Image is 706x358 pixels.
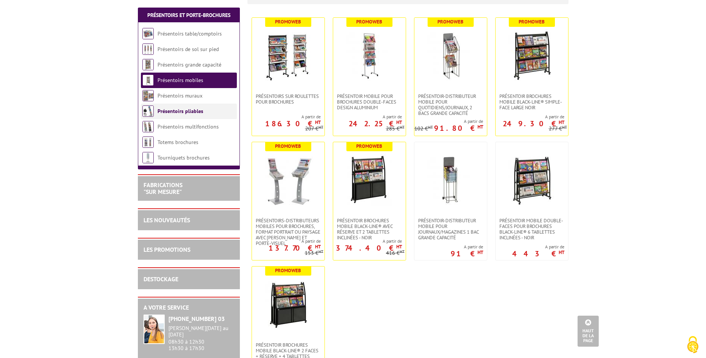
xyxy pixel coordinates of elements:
[158,77,203,84] a: Présentoirs mobiles
[256,93,321,105] span: Présentoirs sur roulettes pour brochures
[559,119,564,126] sup: HT
[414,218,487,240] a: Présentoir-Distributeur mobile pour journaux/magazines 1 bac grande capacité
[396,243,402,250] sup: HT
[142,90,154,101] img: Présentoirs muraux
[400,124,405,130] sup: HT
[158,61,221,68] a: Présentoirs grande capacité
[356,19,382,25] b: Promoweb
[477,124,483,130] sup: HT
[142,28,154,39] img: Présentoirs table/comptoirs
[434,126,483,130] p: 91.80 €
[418,93,483,116] span: Présentoir-distributeur mobile pour quotidiens/journaux, 2 bacs grande capacité
[451,251,483,256] p: 91 €
[168,315,225,322] strong: [PHONE_NUMBER] 03
[386,250,405,256] p: 416 €
[562,124,567,130] sup: HT
[333,238,402,244] span: A partir de
[305,250,323,256] p: 153 €
[252,93,324,105] a: Présentoirs sur roulettes pour brochures
[315,243,321,250] sup: HT
[144,275,178,283] a: DESTOCKAGE
[386,126,405,132] p: 285 €
[305,126,323,132] p: 207 €
[158,92,202,99] a: Présentoirs muraux
[477,249,483,256] sup: HT
[142,43,154,55] img: Présentoirs de sol sur pied
[559,249,564,256] sup: HT
[337,93,402,110] span: Présentoir mobile pour brochures double-faces Design aluminium
[158,30,222,37] a: Présentoirs table/comptoirs
[144,315,165,344] img: widget-service.jpg
[400,249,405,254] sup: HT
[418,218,483,240] span: Présentoir-Distributeur mobile pour journaux/magazines 1 bac grande capacité
[437,19,463,25] b: Promoweb
[275,143,301,149] b: Promoweb
[503,121,564,126] p: 249.30 €
[144,304,234,311] h2: A votre service
[158,139,198,146] a: Totems brochures
[336,246,402,250] p: 374.40 €
[318,249,323,254] sup: HT
[414,93,487,116] a: Présentoir-distributeur mobile pour quotidiens/journaux, 2 bacs grande capacité
[356,143,382,149] b: Promoweb
[315,119,321,126] sup: HT
[578,316,599,347] a: Haut de la page
[275,19,301,25] b: Promoweb
[396,119,402,126] sup: HT
[424,29,477,82] img: Présentoir-distributeur mobile pour quotidiens/journaux, 2 bacs grande capacité
[496,218,568,240] a: Présentoir mobile double-faces pour brochures Black-Line® 6 tablettes inclinées - NOIR
[505,153,558,206] img: Présentoir mobile double-faces pour brochures Black-Line® 6 tablettes inclinées - NOIR
[256,218,321,246] span: Présentoirs-distributeurs mobiles pour brochures, format portrait ou paysage avec [PERSON_NAME] e...
[262,278,315,331] img: Présentoir brochures mobile Black-Line® 2 faces + Réserve + 4 tablettes inclinées - Noir
[505,29,558,82] img: Présentoir Brochures mobile Black-Line® simple-face large noir
[333,114,402,120] span: A partir de
[168,325,234,338] div: [PERSON_NAME][DATE] au [DATE]
[158,123,219,130] a: Présentoirs multifonctions
[262,29,315,82] img: Présentoirs sur roulettes pour brochures
[142,59,154,70] img: Présentoirs grande capacité
[142,136,154,148] img: Totems brochures
[349,121,402,126] p: 242.25 €
[347,153,392,206] img: Présentoir brochures mobile Black-Line® avec réserve et 2 tablettes inclinées - NOIR
[168,325,234,351] div: 08h30 à 12h30 13h30 à 17h30
[265,121,321,126] p: 186.30 €
[424,153,477,206] img: Présentoir-Distributeur mobile pour journaux/magazines 1 bac grande capacité
[269,246,321,250] p: 137.70 €
[519,19,545,25] b: Promoweb
[333,218,406,240] a: Présentoir brochures mobile Black-Line® avec réserve et 2 tablettes inclinées - NOIR
[275,267,301,274] b: Promoweb
[142,105,154,117] img: Présentoirs pliables
[142,74,154,86] img: Présentoirs mobiles
[512,251,564,256] p: 443 €
[496,93,568,110] a: Présentoir Brochures mobile Black-Line® simple-face large noir
[158,108,203,115] a: Présentoirs pliables
[549,126,567,132] p: 277 €
[343,29,396,82] img: Présentoir mobile pour brochures double-faces Design aluminium
[142,152,154,163] img: Tourniquets brochures
[144,181,182,195] a: FABRICATIONS"Sur Mesure"
[414,126,433,132] p: 102 €
[499,218,564,240] span: Présentoir mobile double-faces pour brochures Black-Line® 6 tablettes inclinées - NOIR
[142,121,154,132] img: Présentoirs multifonctions
[252,238,321,244] span: A partir de
[144,246,190,253] a: LES PROMOTIONS
[414,118,483,124] span: A partir de
[512,244,564,250] span: A partir de
[144,216,190,224] a: LES NOUVEAUTÉS
[499,93,564,110] span: Présentoir Brochures mobile Black-Line® simple-face large noir
[680,332,706,358] button: Cookies (fenêtre modale)
[683,335,702,354] img: Cookies (fenêtre modale)
[252,218,324,246] a: Présentoirs-distributeurs mobiles pour brochures, format portrait ou paysage avec [PERSON_NAME] e...
[147,12,230,19] a: Présentoirs et Porte-brochures
[318,124,323,130] sup: HT
[158,154,210,161] a: Tourniquets brochures
[333,93,406,110] a: Présentoir mobile pour brochures double-faces Design aluminium
[337,218,402,240] span: Présentoir brochures mobile Black-Line® avec réserve et 2 tablettes inclinées - NOIR
[158,46,219,53] a: Présentoirs de sol sur pied
[252,114,321,120] span: A partir de
[262,153,315,206] img: Présentoirs-distributeurs mobiles pour brochures, format portrait ou paysage avec capot et porte-...
[496,114,564,120] span: A partir de
[428,124,433,130] sup: HT
[451,244,483,250] span: A partir de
